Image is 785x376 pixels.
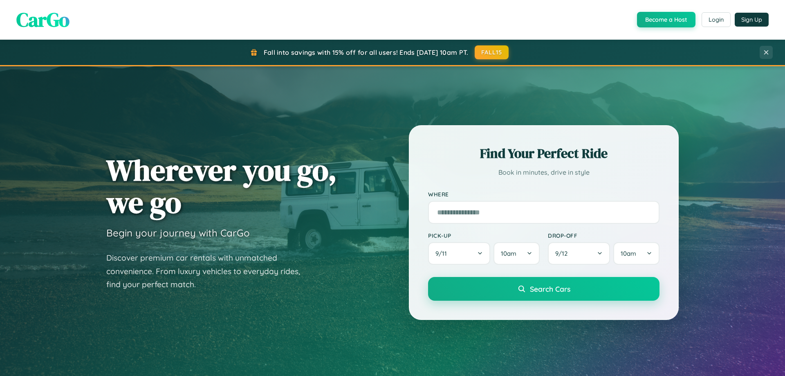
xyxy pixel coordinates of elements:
[428,167,659,178] p: Book in minutes, drive in style
[637,12,695,27] button: Become a Host
[106,154,337,218] h1: Wherever you go, we go
[428,191,659,198] label: Where
[501,250,516,257] span: 10am
[475,45,509,59] button: FALL15
[735,13,769,27] button: Sign Up
[428,144,659,162] h2: Find Your Perfect Ride
[428,232,540,239] label: Pick-up
[435,250,451,257] span: 9 / 11
[613,242,659,265] button: 10am
[428,242,490,265] button: 9/11
[530,284,570,293] span: Search Cars
[493,242,540,265] button: 10am
[428,277,659,301] button: Search Cars
[548,232,659,239] label: Drop-off
[106,227,250,239] h3: Begin your journey with CarGo
[16,6,70,33] span: CarGo
[548,242,610,265] button: 9/12
[106,251,311,291] p: Discover premium car rentals with unmatched convenience. From luxury vehicles to everyday rides, ...
[555,250,572,257] span: 9 / 12
[264,48,469,56] span: Fall into savings with 15% off for all users! Ends [DATE] 10am PT.
[621,250,636,257] span: 10am
[702,12,731,27] button: Login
